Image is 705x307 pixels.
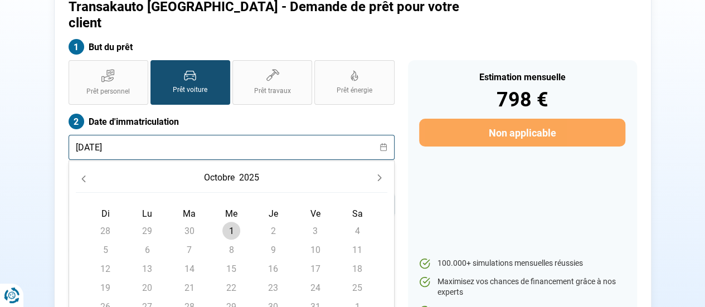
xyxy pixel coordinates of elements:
[138,279,156,296] span: 20
[307,222,324,240] span: 3
[69,135,395,160] input: jj/mm/aaaa
[222,241,240,259] span: 8
[96,222,114,240] span: 28
[138,260,156,277] span: 13
[76,170,91,186] button: Previous Month
[307,279,324,296] span: 24
[336,221,378,240] td: 4
[419,73,625,82] div: Estimation mensuelle
[181,279,198,296] span: 21
[337,86,372,95] span: Prêt énergie
[183,208,196,219] span: Ma
[294,221,336,240] td: 3
[336,240,378,259] td: 11
[85,240,127,259] td: 5
[210,221,252,240] td: 1
[264,279,282,296] span: 23
[348,279,366,296] span: 25
[348,260,366,277] span: 18
[264,260,282,277] span: 16
[96,260,114,277] span: 12
[127,240,168,259] td: 6
[210,259,252,278] td: 15
[252,221,294,240] td: 2
[69,114,395,129] label: Date d'immatriculation
[294,278,336,297] td: 24
[225,208,237,219] span: Me
[168,221,210,240] td: 30
[222,222,240,240] span: 1
[252,259,294,278] td: 16
[127,221,168,240] td: 29
[142,208,152,219] span: Lu
[202,168,237,188] button: Choose Month
[168,259,210,278] td: 14
[419,119,625,147] button: Non applicable
[372,170,387,186] button: Next Month
[101,208,110,219] span: Di
[307,260,324,277] span: 17
[264,222,282,240] span: 2
[96,241,114,259] span: 5
[210,278,252,297] td: 22
[181,222,198,240] span: 30
[254,86,291,96] span: Prêt travaux
[168,240,210,259] td: 7
[336,259,378,278] td: 18
[294,240,336,259] td: 10
[181,260,198,277] span: 14
[222,260,240,277] span: 15
[85,259,127,278] td: 12
[96,279,114,296] span: 19
[348,241,366,259] span: 11
[294,259,336,278] td: 17
[138,222,156,240] span: 29
[85,278,127,297] td: 19
[168,278,210,297] td: 21
[237,168,261,188] button: Choose Year
[348,222,366,240] span: 4
[181,241,198,259] span: 7
[307,241,324,259] span: 10
[252,240,294,259] td: 9
[336,278,378,297] td: 25
[310,208,320,219] span: Ve
[127,259,168,278] td: 13
[419,258,625,269] li: 100.000+ simulations mensuelles réussies
[86,87,130,96] span: Prêt personnel
[269,208,278,219] span: Je
[85,221,127,240] td: 28
[210,240,252,259] td: 8
[419,90,625,110] div: 798 €
[138,241,156,259] span: 6
[252,278,294,297] td: 23
[127,278,168,297] td: 20
[419,276,625,298] li: Maximisez vos chances de financement grâce à nos experts
[69,39,395,55] label: But du prêt
[222,279,240,296] span: 22
[264,241,282,259] span: 9
[173,85,207,95] span: Prêt voiture
[352,208,362,219] span: Sa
